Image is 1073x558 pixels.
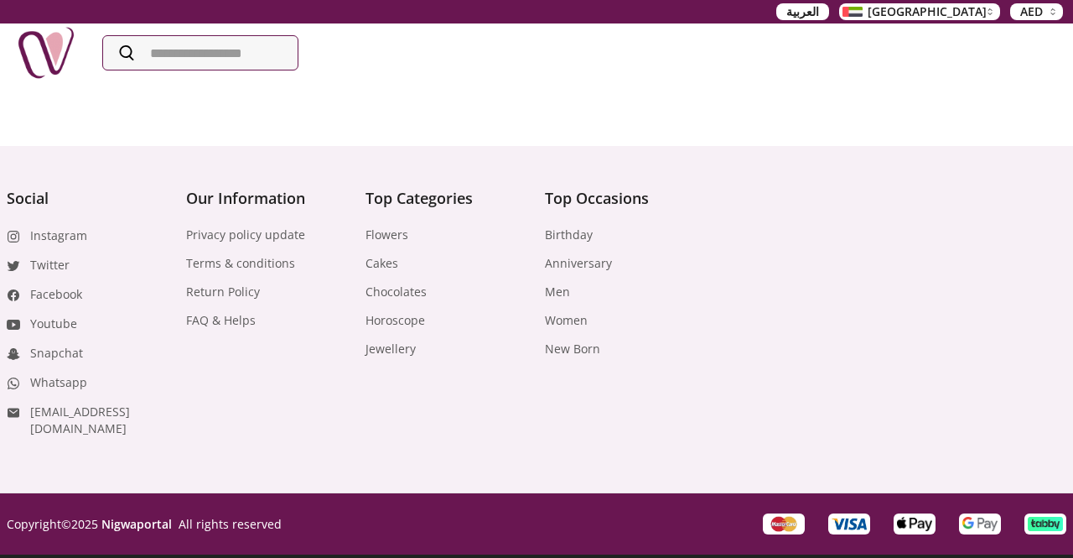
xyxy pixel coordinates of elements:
a: Privacy policy update [186,227,305,243]
div: Visa [828,514,870,535]
a: Flowers [365,227,408,243]
a: Birthday [545,227,593,243]
span: AED [1020,3,1043,20]
img: payment-tabby [1028,517,1063,531]
button: AED [1010,3,1063,20]
img: Nigwa-uae-gifts [17,23,75,82]
a: Snapchat [30,345,83,362]
a: FAQ & Helps [186,312,256,329]
h4: Top Categories [365,186,528,210]
a: Jewellery [365,341,416,357]
h4: Social [7,186,169,210]
div: payment-google-pay [959,514,1001,535]
a: Facebook [30,286,82,303]
div: Master Card [763,514,805,535]
a: Chocolates [365,284,427,300]
a: Cakes [365,255,398,272]
a: Return Policy [186,284,260,300]
button: [GEOGRAPHIC_DATA] [839,3,1000,20]
div: payment-tabby [1024,514,1066,535]
a: New Born [545,341,600,357]
a: [EMAIL_ADDRESS][DOMAIN_NAME] [30,404,169,437]
a: Youtube [30,316,77,332]
a: Instagram [30,227,87,244]
span: [GEOGRAPHIC_DATA] [868,3,987,20]
div: payment-apple-pay [894,514,936,535]
a: Anniversary [545,255,612,272]
img: payment-apple-pay [897,517,932,531]
a: Nigwaportal [101,516,172,532]
img: payment-google-pay [962,517,998,531]
img: Master Card [770,516,798,533]
h4: Top Occasions [545,186,708,210]
a: Women [545,312,588,329]
img: Arabic_dztd3n.png [842,7,863,17]
img: Visa [832,517,867,531]
a: Twitter [30,257,70,274]
a: Horoscope [365,312,425,329]
a: Whatsapp [30,374,87,391]
input: Search [103,36,298,70]
p: Copyright © 2025 All rights reserved [7,516,282,533]
a: Terms & conditions [186,255,295,272]
a: Men [545,284,570,300]
span: العربية [786,3,819,20]
h4: Our Information [186,186,349,210]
